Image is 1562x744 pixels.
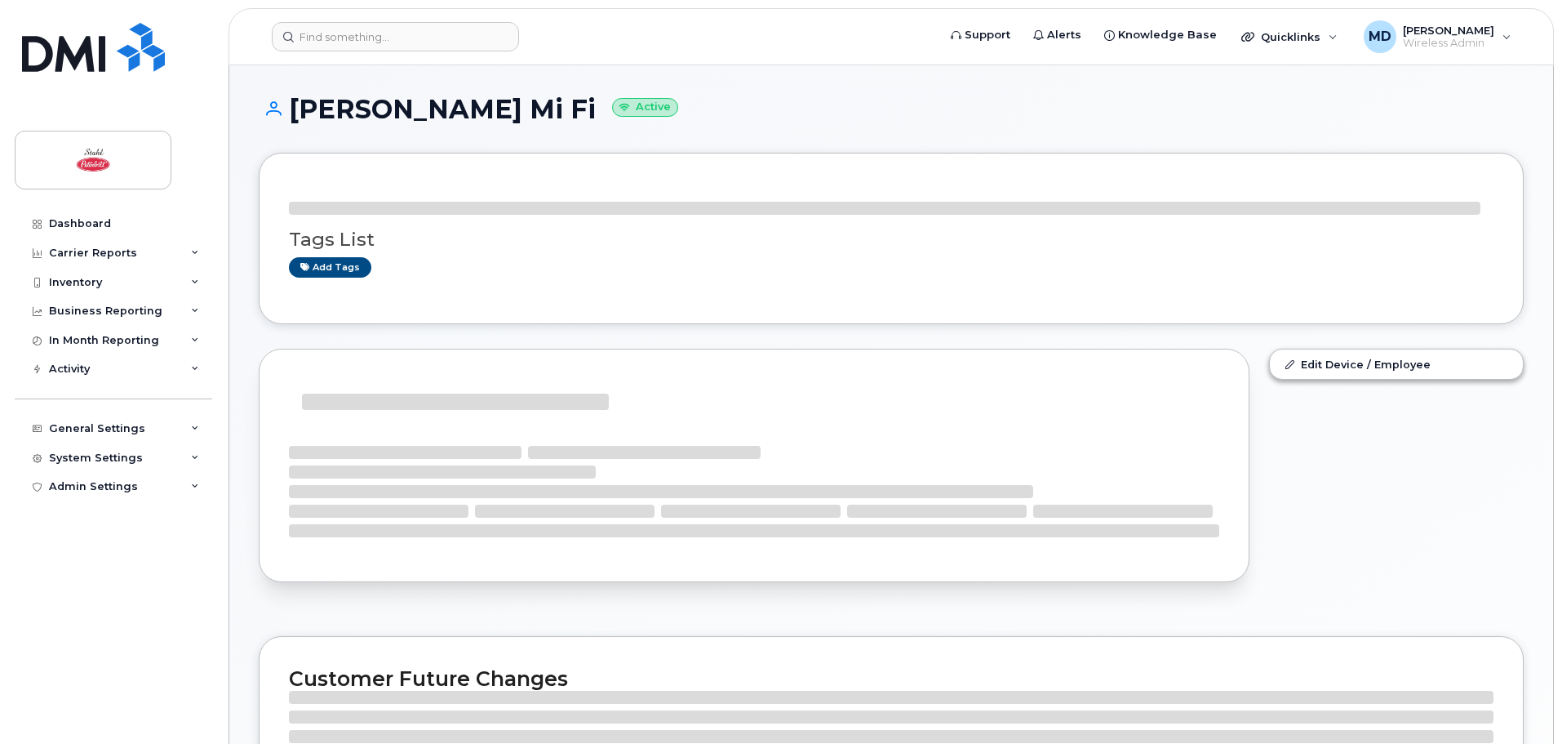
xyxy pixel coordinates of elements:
[259,95,1524,123] h1: [PERSON_NAME] Mi Fi
[1270,350,1523,379] a: Edit Device / Employee
[289,229,1493,250] h3: Tags List
[289,257,371,278] a: Add tags
[289,666,1493,691] h2: Customer Future Changes
[612,98,678,117] small: Active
